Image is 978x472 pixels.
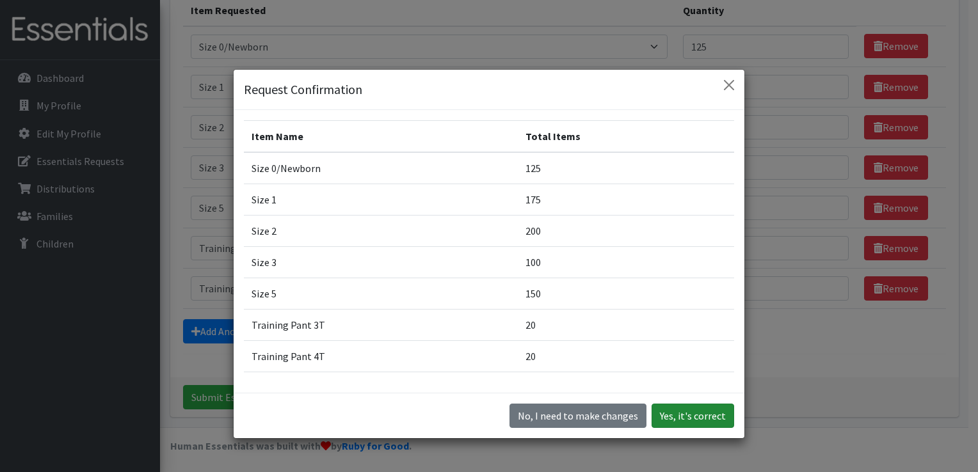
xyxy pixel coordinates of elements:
button: Close [719,75,739,95]
td: Size 2 [244,215,518,246]
th: Total Items [518,120,734,152]
td: Size 1 [244,184,518,215]
th: Item Name [244,120,518,152]
td: 150 [518,278,734,309]
td: 20 [518,340,734,372]
h5: Request Confirmation [244,80,362,99]
td: 175 [518,184,734,215]
td: Size 0/Newborn [244,152,518,184]
td: Size 3 [244,246,518,278]
td: 100 [518,246,734,278]
td: 20 [518,309,734,340]
button: Yes, it's correct [652,404,734,428]
td: Size 5 [244,278,518,309]
button: No I need to make changes [509,404,646,428]
td: Training Pant 4T [244,340,518,372]
td: 200 [518,215,734,246]
td: Training Pant 3T [244,309,518,340]
td: 125 [518,152,734,184]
